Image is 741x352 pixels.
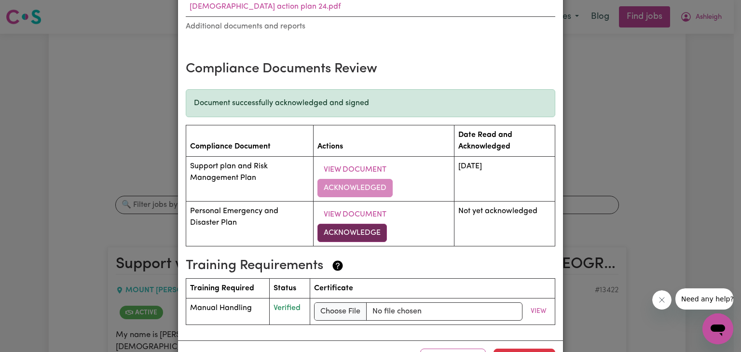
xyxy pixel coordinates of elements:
[186,258,548,274] h3: Training Requirements
[274,304,301,312] span: Verified
[6,7,58,14] span: Need any help?
[454,125,555,156] th: Date Read and Acknowledged
[526,304,551,319] button: View
[186,125,314,156] th: Compliance Document
[702,313,733,344] iframe: Button to launch messaging window
[186,17,555,36] caption: Additional documents and reports
[317,224,387,242] button: Acknowledge
[317,161,393,179] button: View Document
[454,156,555,201] td: [DATE]
[454,201,555,246] td: Not yet acknowledged
[310,278,555,298] th: Certificate
[186,156,314,201] td: Support plan and Risk Management Plan
[317,205,393,224] button: View Document
[190,3,341,11] a: [DEMOGRAPHIC_DATA] action plan 24.pdf
[269,278,310,298] th: Status
[186,89,555,117] div: Document successfully acknowledged and signed
[652,290,672,310] iframe: Close message
[186,298,270,325] td: Manual Handling
[186,201,314,246] td: Personal Emergency and Disaster Plan
[186,278,270,298] th: Training Required
[675,288,733,310] iframe: Message from company
[313,125,454,156] th: Actions
[186,61,555,78] h3: Compliance Documents Review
